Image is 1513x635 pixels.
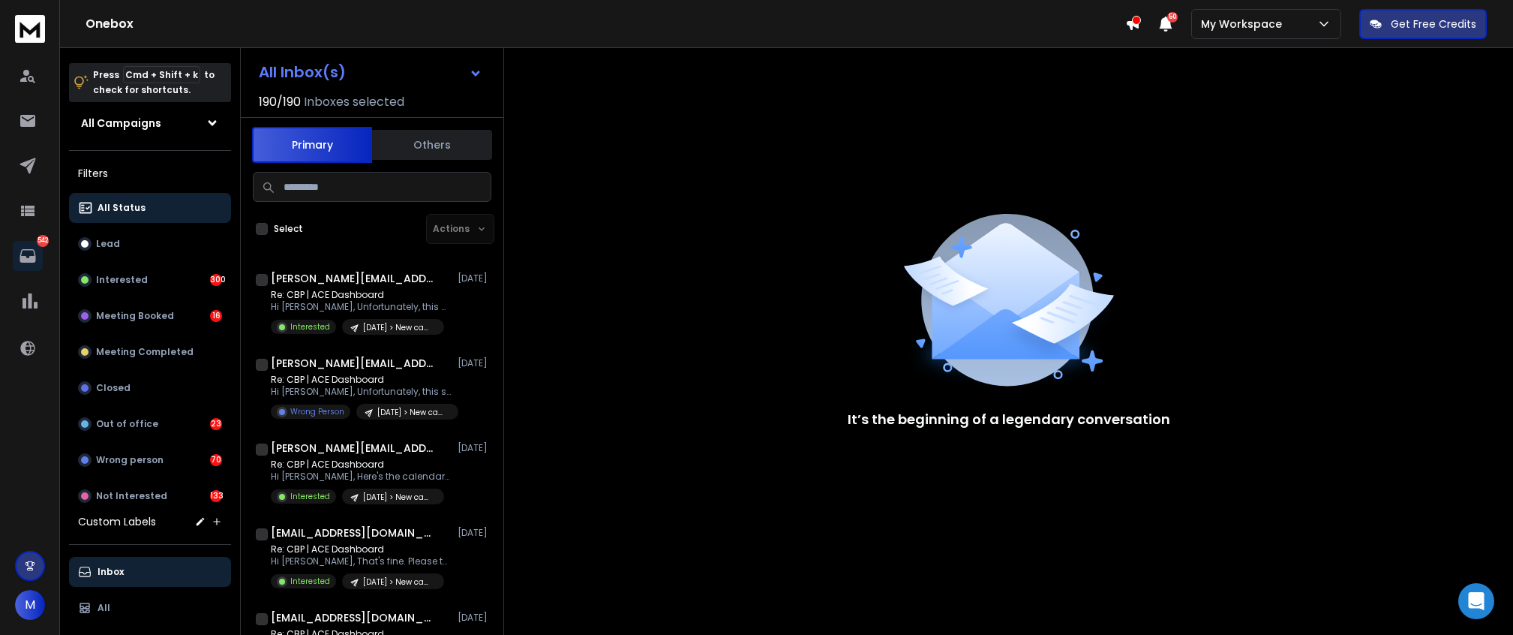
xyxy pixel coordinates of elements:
[81,116,161,131] h1: All Campaigns
[93,68,215,98] p: Press to check for shortcuts.
[69,265,231,295] button: Interested300
[69,593,231,623] button: All
[363,492,435,503] p: [DATE] > New campaign > 541511 > Dashboard development > SAP
[96,238,120,250] p: Lead
[274,223,303,235] label: Select
[271,543,451,555] p: Re: CBP | ACE Dashboard
[15,590,45,620] button: M
[259,93,301,111] span: 190 / 190
[271,525,436,540] h1: [EMAIL_ADDRESS][DOMAIN_NAME]
[69,557,231,587] button: Inbox
[848,409,1170,430] p: It’s the beginning of a legendary conversation
[123,66,200,83] span: Cmd + Shift + k
[271,356,436,371] h1: [PERSON_NAME][EMAIL_ADDRESS][DOMAIN_NAME]
[98,602,110,614] p: All
[69,229,231,259] button: Lead
[458,527,491,539] p: [DATE]
[1201,17,1288,32] p: My Workspace
[1391,17,1476,32] p: Get Free Credits
[98,566,124,578] p: Inbox
[37,235,49,247] p: 542
[210,274,222,286] div: 300
[271,459,451,471] p: Re: CBP | ACE Dashboard
[13,241,43,271] a: 542
[15,15,45,43] img: logo
[78,514,156,529] h3: Custom Labels
[290,576,330,587] p: Interested
[210,490,222,502] div: 133
[259,65,346,80] h1: All Inbox(s)
[210,310,222,322] div: 16
[69,193,231,223] button: All Status
[271,386,451,398] p: Hi [PERSON_NAME], Unfortunately, this specific one
[96,490,167,502] p: Not Interested
[290,491,330,502] p: Interested
[290,321,330,333] p: Interested
[290,406,344,417] p: Wrong Person
[271,610,436,625] h1: [EMAIL_ADDRESS][DOMAIN_NAME]
[96,346,194,358] p: Meeting Completed
[210,418,222,430] div: 23
[377,407,449,418] p: [DATE] > New campaign > 541511 > Dashboard development > SAP
[458,442,491,454] p: [DATE]
[69,108,231,138] button: All Campaigns
[363,322,435,333] p: [DATE] > New campaign > 541511 > Dashboard development > SAP
[69,409,231,439] button: Out of office23
[1359,9,1487,39] button: Get Free Credits
[458,357,491,369] p: [DATE]
[372,128,492,161] button: Others
[96,454,164,466] p: Wrong person
[271,441,436,456] h1: [PERSON_NAME][EMAIL_ADDRESS][PERSON_NAME][DOMAIN_NAME]
[271,374,451,386] p: Re: CBP | ACE Dashboard
[271,289,451,301] p: Re: CBP | ACE Dashboard
[252,127,372,163] button: Primary
[96,274,148,286] p: Interested
[96,418,158,430] p: Out of office
[86,15,1125,33] h1: Onebox
[69,445,231,475] button: Wrong person70
[1458,583,1494,619] div: Open Intercom Messenger
[69,301,231,331] button: Meeting Booked16
[69,481,231,511] button: Not Interested133
[458,272,491,284] p: [DATE]
[271,555,451,567] p: Hi [PERSON_NAME], That's fine. Please take
[69,163,231,184] h3: Filters
[271,271,436,286] h1: [PERSON_NAME][EMAIL_ADDRESS][PERSON_NAME][DOMAIN_NAME]
[271,301,451,313] p: Hi [PERSON_NAME], Unfortunately, this one particular
[363,576,435,588] p: [DATE] > New campaign > 541511 > Dashboard development > SAP
[304,93,404,111] h3: Inboxes selected
[96,382,131,394] p: Closed
[271,471,451,483] p: Hi [PERSON_NAME], Here's the calendar link
[458,612,491,624] p: [DATE]
[96,310,174,322] p: Meeting Booked
[98,202,146,214] p: All Status
[69,337,231,367] button: Meeting Completed
[210,454,222,466] div: 70
[1167,12,1178,23] span: 50
[247,57,494,87] button: All Inbox(s)
[69,373,231,403] button: Closed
